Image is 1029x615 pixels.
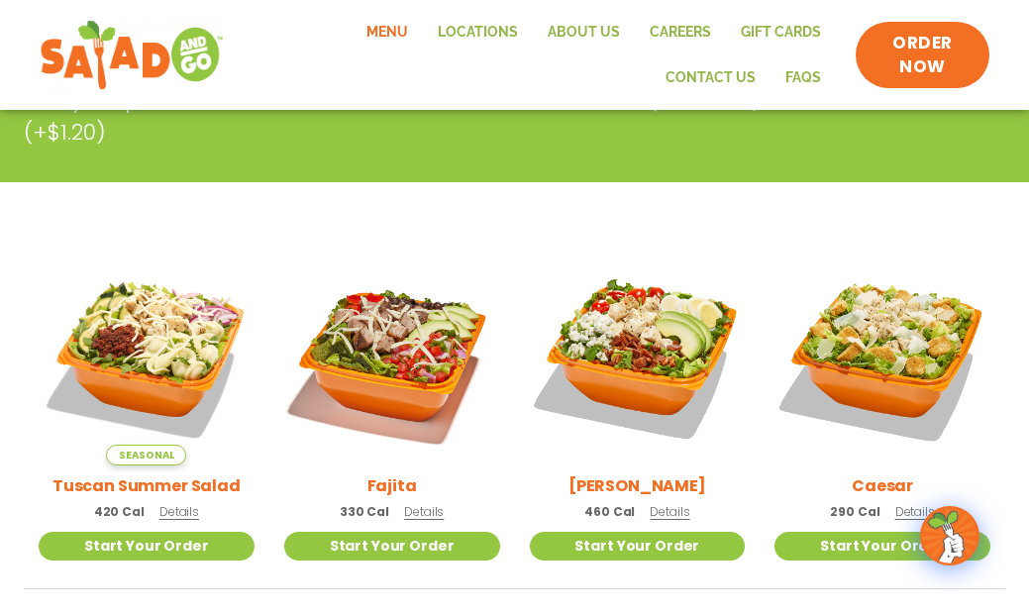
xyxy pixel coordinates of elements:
img: wpChatIcon [922,508,978,564]
img: Product photo for Tuscan Summer Salad [39,250,255,465]
span: Details [404,503,444,520]
span: ORDER NOW [875,32,970,79]
a: Contact Us [651,55,771,101]
a: About Us [533,10,635,55]
span: 420 Cal [94,503,145,521]
a: GIFT CARDS [726,10,836,55]
span: Details [159,503,199,520]
img: Product photo for Cobb Salad [530,250,746,465]
nav: Menu [244,10,836,100]
span: Seasonal [106,445,186,465]
span: Details [650,503,689,520]
h2: Tuscan Summer Salad [52,473,241,498]
a: Start Your Order [284,532,500,561]
img: Product photo for Fajita Salad [284,250,500,465]
span: 460 Cal [584,503,635,521]
span: Details [895,503,935,520]
a: ORDER NOW [856,22,989,89]
img: new-SAG-logo-768×292 [40,16,224,95]
a: Start Your Order [530,532,746,561]
a: Menu [352,10,423,55]
h2: Fajita [367,473,417,498]
a: Careers [635,10,726,55]
p: Pick your protein: roasted chicken, buffalo chicken or tofu (included) or steak (+$1.20) [24,83,905,149]
a: Start Your Order [774,532,990,561]
h2: Caesar [852,473,913,498]
span: 330 Cal [340,503,389,521]
img: Product photo for Caesar Salad [774,250,990,465]
span: 290 Cal [830,503,879,521]
a: Start Your Order [39,532,255,561]
a: FAQs [771,55,836,101]
h2: [PERSON_NAME] [568,473,706,498]
a: Locations [423,10,533,55]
